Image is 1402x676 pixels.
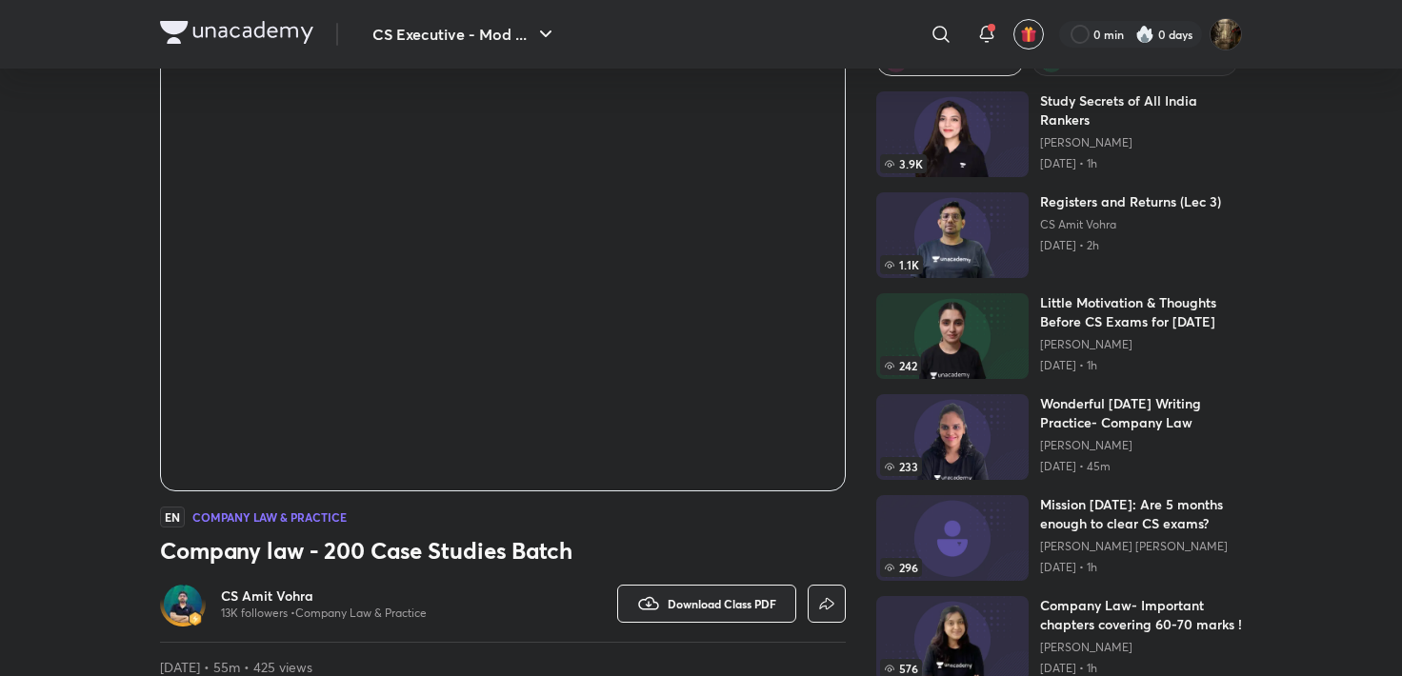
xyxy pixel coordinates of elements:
button: avatar [1013,19,1044,50]
a: CS Amit Vohra [1040,217,1221,232]
span: 233 [880,457,922,476]
h6: Little Motivation & Thoughts Before CS Exams for [DATE] [1040,293,1242,331]
h6: Registers and Returns (Lec 3) [1040,192,1221,211]
h6: Study Secrets of All India Rankers [1040,91,1242,129]
p: [DATE] • 2h [1040,238,1221,253]
p: [DATE] • 1h [1040,560,1242,575]
span: 1.1K [880,255,923,274]
span: 242 [880,356,921,375]
h3: Company law - 200 Case Studies Batch [160,535,846,566]
p: [DATE] • 1h [1040,358,1242,373]
span: Download Class PDF [668,596,776,611]
a: CS Amit Vohra [221,587,427,606]
img: Company Logo [160,21,313,44]
iframe: Class [161,43,845,490]
h4: Company Law & Practice [192,511,347,523]
a: [PERSON_NAME] [PERSON_NAME] [1040,539,1242,554]
span: EN [160,507,185,527]
p: 13K followers • Company Law & Practice [221,606,427,621]
h6: Company Law- Important chapters covering 60-70 marks ! [1040,596,1242,634]
h6: Mission [DATE]: Are 5 months enough to clear CS exams? [1040,495,1242,533]
a: [PERSON_NAME] [1040,640,1242,655]
a: [PERSON_NAME] [1040,135,1242,150]
p: [DATE] • 1h [1040,156,1242,171]
button: CS Executive - Mod ... [361,15,569,53]
span: 3.9K [880,154,927,173]
img: Bidita Banik [1210,18,1242,50]
h6: Wonderful [DATE] Writing Practice- Company Law [1040,394,1242,432]
span: 296 [880,558,922,577]
a: [PERSON_NAME] [1040,337,1242,352]
img: Avatar [164,585,202,623]
img: avatar [1020,26,1037,43]
a: Avatarbadge [160,581,206,626]
a: Company Logo [160,21,313,49]
img: streak [1135,25,1154,44]
button: Download Class PDF [617,585,796,623]
p: [DATE] • 1h [1040,661,1242,676]
img: badge [189,612,202,626]
p: [DATE] • 45m [1040,459,1242,474]
a: [PERSON_NAME] [1040,438,1242,453]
